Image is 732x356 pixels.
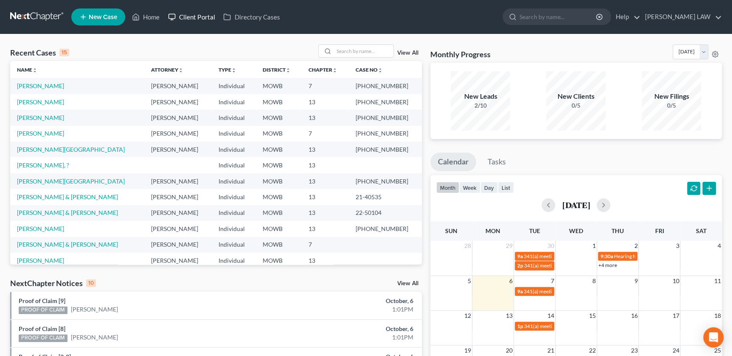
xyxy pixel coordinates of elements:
td: MOWB [255,126,301,142]
i: unfold_more [377,68,382,73]
a: Chapterunfold_more [309,67,337,73]
div: 1:01PM [287,305,413,314]
td: 13 [302,221,349,236]
a: [PERSON_NAME] LAW [641,9,721,25]
td: MOWB [255,253,301,268]
span: 20 [505,345,513,356]
span: Sun [445,227,457,234]
span: 7 [550,276,555,286]
span: 4 [717,241,722,251]
div: 2/10 [451,101,510,110]
span: 341(a) meeting for [PERSON_NAME] & [PERSON_NAME] [524,288,651,295]
td: MOWB [255,78,301,94]
span: New Case [89,14,117,20]
span: 15 [588,311,597,321]
td: 7 [302,237,349,253]
a: Directory Cases [219,9,284,25]
div: 0/5 [642,101,701,110]
td: MOWB [255,94,301,110]
td: MOWB [255,221,301,236]
span: 16 [630,311,638,321]
a: Districtunfold_more [262,67,290,73]
div: 10 [86,279,96,287]
span: 3 [675,241,680,251]
span: Thu [611,227,624,234]
td: Individual [211,173,255,189]
td: Individual [211,157,255,173]
span: 18 [713,311,722,321]
td: [PHONE_NUMBER] [348,110,422,125]
h3: Monthly Progress [430,49,491,59]
td: [PHONE_NUMBER] [348,126,422,142]
span: 341(a) meeting for [PERSON_NAME] [524,253,606,259]
td: [PERSON_NAME] [144,126,211,142]
span: 341(a) meeting for [PERSON_NAME] [524,323,606,329]
span: 9a [517,288,523,295]
button: week [459,182,480,193]
i: unfold_more [178,68,183,73]
td: 22-50104 [348,205,422,221]
div: Open Intercom Messenger [703,327,724,348]
td: [PERSON_NAME] [144,189,211,205]
td: [PERSON_NAME] [144,205,211,221]
td: Individual [211,221,255,236]
span: Hearing for [PERSON_NAME] [614,253,680,259]
input: Search by name... [334,45,393,57]
td: MOWB [255,237,301,253]
span: 22 [588,345,597,356]
td: [PERSON_NAME] [144,253,211,268]
td: Individual [211,110,255,125]
div: New Filings [642,92,701,101]
td: Individual [211,126,255,142]
div: Recent Cases [10,47,69,58]
span: 10 [671,276,680,286]
td: [PERSON_NAME] [144,78,211,94]
span: 6 [508,276,513,286]
a: Tasks [480,153,513,171]
div: 0/5 [546,101,606,110]
div: PROOF OF CLAIM [19,334,67,342]
span: 9 [633,276,638,286]
div: 15 [59,49,69,56]
button: month [436,182,459,193]
a: View All [397,281,418,286]
span: 12 [463,311,472,321]
td: Individual [211,237,255,253]
a: [PERSON_NAME] [71,305,118,314]
td: 13 [302,94,349,110]
a: Help [611,9,640,25]
a: [PERSON_NAME] [17,130,64,137]
td: Individual [211,253,255,268]
td: 7 [302,78,349,94]
td: 13 [302,110,349,125]
td: [PERSON_NAME] [144,110,211,125]
i: unfold_more [32,68,37,73]
a: [PERSON_NAME] & [PERSON_NAME] [17,193,118,200]
div: PROOF OF CLAIM [19,306,67,314]
td: Individual [211,189,255,205]
td: Individual [211,78,255,94]
td: 13 [302,142,349,157]
i: unfold_more [285,68,290,73]
td: [PHONE_NUMBER] [348,221,422,236]
td: MOWB [255,142,301,157]
span: 341(a) meeting for [PERSON_NAME] [524,262,606,269]
td: Individual [211,205,255,221]
td: 13 [302,189,349,205]
span: 5 [467,276,472,286]
span: 11 [713,276,722,286]
td: [PERSON_NAME] [144,94,211,110]
span: 9:30a [600,253,613,259]
a: Nameunfold_more [17,67,37,73]
td: [PERSON_NAME] [144,237,211,253]
button: list [498,182,514,193]
a: View All [397,50,418,56]
span: 2 [633,241,638,251]
td: Individual [211,142,255,157]
td: [PHONE_NUMBER] [348,173,422,189]
span: 8 [592,276,597,286]
div: October, 6 [287,297,413,305]
input: Search by name... [519,9,597,25]
td: Individual [211,94,255,110]
span: 21 [547,345,555,356]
